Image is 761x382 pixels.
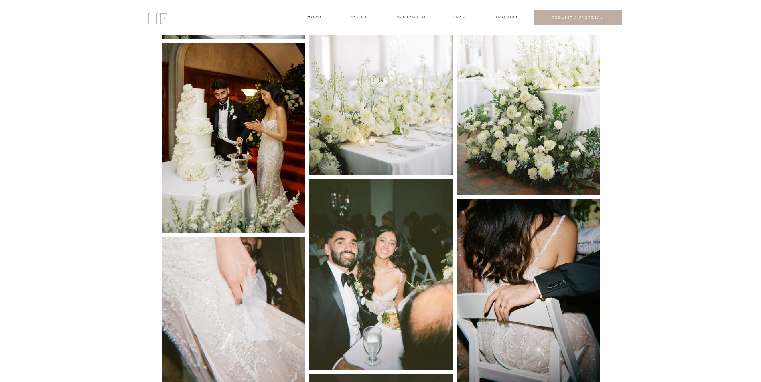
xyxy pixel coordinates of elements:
a: about [350,14,367,21]
a: INFO [453,14,468,21]
a: home [307,14,322,21]
a: HF [146,6,166,29]
a: REQUEST A PROPOSAL [540,15,616,20]
a: INQUIRE [496,14,517,21]
a: portfolio [396,14,426,21]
